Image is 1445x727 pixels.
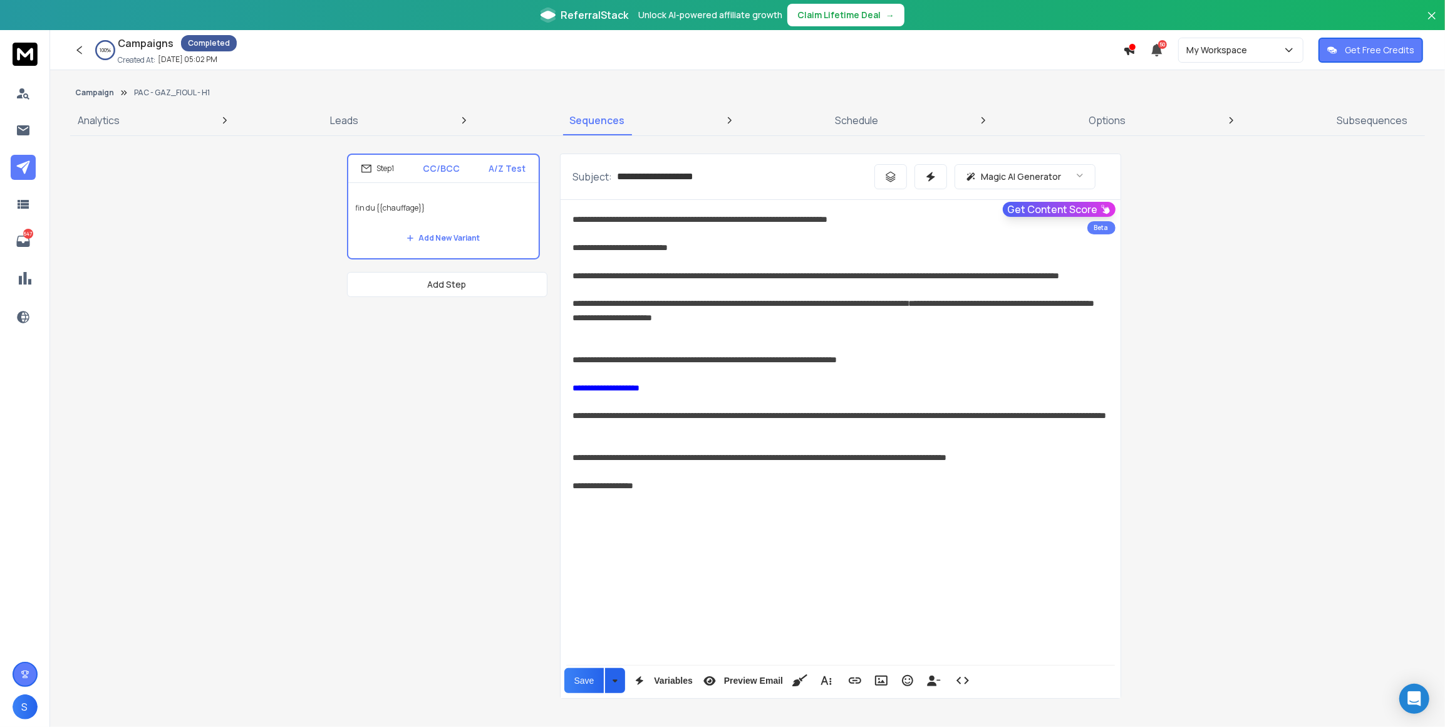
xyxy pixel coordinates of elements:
[75,88,114,98] button: Campaign
[981,170,1062,183] p: Magic AI Generator
[1087,221,1116,234] div: Beta
[361,163,395,174] div: Step 1
[814,668,838,693] button: More Text
[896,668,919,693] button: Emoticons
[1424,8,1440,38] button: Close banner
[651,676,695,686] span: Variables
[787,4,904,26] button: Claim Lifetime Deal→
[1399,684,1429,714] div: Open Intercom Messenger
[489,162,526,175] p: A/Z Test
[330,113,358,128] p: Leads
[951,668,975,693] button: Code View
[323,105,366,135] a: Leads
[827,105,886,135] a: Schedule
[347,154,540,259] li: Step1CC/BCCA/Z Testfin du {{chauffage}}Add New Variant
[922,668,946,693] button: Insert Unsubscribe Link
[158,55,217,65] p: [DATE] 05:02 PM
[1003,202,1116,217] button: Get Content Score
[1186,44,1252,56] p: My Workspace
[564,668,604,693] button: Save
[1337,113,1407,128] p: Subsequences
[569,113,624,128] p: Sequences
[70,105,127,135] a: Analytics
[181,35,237,51] div: Completed
[13,694,38,719] button: S
[843,668,867,693] button: Insert Link (Ctrl+K)
[1329,105,1415,135] a: Subsequences
[347,272,547,297] button: Add Step
[23,229,33,239] p: 647
[1158,40,1167,49] span: 50
[955,164,1095,189] button: Magic AI Generator
[562,105,632,135] a: Sequences
[561,8,628,23] span: ReferralStack
[1089,113,1126,128] p: Options
[722,676,785,686] span: Preview Email
[869,668,893,693] button: Insert Image (Ctrl+P)
[423,162,460,175] p: CC/BCC
[1318,38,1423,63] button: Get Free Credits
[118,55,155,65] p: Created At:
[1345,44,1414,56] p: Get Free Credits
[628,668,695,693] button: Variables
[698,668,785,693] button: Preview Email
[573,169,613,184] p: Subject:
[886,9,894,21] span: →
[638,9,782,21] p: Unlock AI-powered affiliate growth
[118,36,174,51] h1: Campaigns
[100,46,111,54] p: 100 %
[356,191,531,226] p: fin du {{chauffage}}
[788,668,812,693] button: Clean HTML
[835,113,878,128] p: Schedule
[11,229,36,254] a: 647
[134,88,210,98] p: PAC - GAZ_FIOUL - H1
[1082,105,1134,135] a: Options
[78,113,120,128] p: Analytics
[396,226,490,251] button: Add New Variant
